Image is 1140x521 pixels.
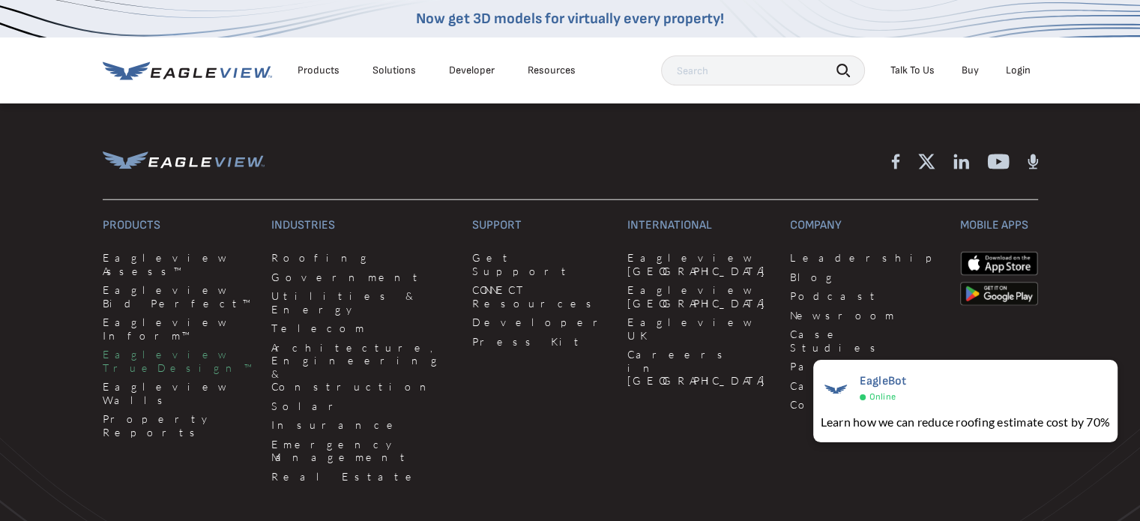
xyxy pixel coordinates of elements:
input: Search [661,55,865,85]
a: Solar [271,400,454,413]
a: Eagleview Walls [103,380,254,406]
a: Case Studies [790,328,941,354]
a: Real Estate [271,470,454,484]
a: Blog [790,271,941,284]
h3: Company [790,218,941,233]
a: Eagleview Bid Perfect™ [103,283,254,310]
a: Developer [449,64,495,77]
a: Utilities & Energy [271,289,454,316]
a: Eagleview Assess™ [103,251,254,277]
img: apple-app-store.png [960,251,1038,275]
a: Eagleview [GEOGRAPHIC_DATA] [627,251,772,277]
a: Property Reports [103,412,254,439]
img: EagleBot [821,374,851,404]
span: EagleBot [860,374,907,388]
a: Buy [962,64,979,77]
h3: Mobile Apps [960,218,1038,233]
a: CONNECT Resources [472,283,609,310]
a: Emergency Management [271,438,454,464]
img: google-play-store_b9643a.png [960,282,1038,306]
a: Eagleview [GEOGRAPHIC_DATA] [627,283,772,310]
div: Resources [528,64,576,77]
a: Government [271,271,454,284]
a: Careers [790,379,941,393]
a: Leadership [790,251,941,265]
a: Telecom [271,322,454,335]
a: Now get 3D models for virtually every property! [416,10,724,28]
a: Partners [790,360,941,373]
a: Roofing [271,251,454,265]
a: Architecture, Engineering & Construction [271,341,454,394]
div: Login [1006,64,1031,77]
span: Online [869,391,896,403]
a: Podcast [790,289,941,303]
a: Eagleview Inform™ [103,316,254,342]
a: Newsroom [790,309,941,322]
h3: Products [103,218,254,233]
a: Get Support [472,251,609,277]
div: Learn how we can reduce roofing estimate cost by 70% [821,413,1110,431]
h3: Industries [271,218,454,233]
a: Contact [790,398,941,412]
div: Talk To Us [890,64,935,77]
a: Developer [472,316,609,329]
div: Solutions [373,64,416,77]
a: Careers in [GEOGRAPHIC_DATA] [627,348,772,388]
a: Eagleview TrueDesign™ [103,348,254,374]
h3: Support [472,218,609,233]
a: Press Kit [472,335,609,349]
div: Products [298,64,340,77]
a: Eagleview UK [627,316,772,342]
h3: International [627,218,772,233]
a: Insurance [271,418,454,432]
